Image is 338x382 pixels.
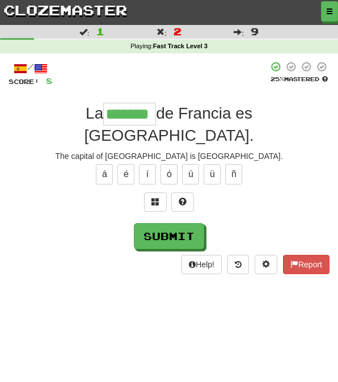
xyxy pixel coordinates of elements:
[283,255,329,274] button: Report
[96,164,113,184] button: á
[139,164,156,184] button: í
[182,164,199,184] button: ú
[117,164,134,184] button: é
[144,192,167,212] button: Switch sentence to multiple choice alt+p
[171,192,194,212] button: Single letter hint - you only get 1 per sentence and score half the points! alt+h
[271,75,284,82] span: 25 %
[160,164,178,184] button: ó
[9,78,39,85] span: Score:
[268,75,329,83] div: Mastered
[204,164,221,184] button: ü
[9,61,53,75] div: /
[227,255,249,274] button: Round history (alt+y)
[46,76,53,86] span: 8
[234,28,244,36] span: :
[157,28,167,36] span: :
[79,28,90,36] span: :
[251,26,259,37] span: 9
[181,255,222,274] button: Help!
[9,150,329,162] div: The capital of [GEOGRAPHIC_DATA] is [GEOGRAPHIC_DATA].
[86,104,103,122] span: La
[134,223,204,249] button: Submit
[153,43,208,49] strong: Fast Track Level 3
[84,104,253,144] span: de Francia es [GEOGRAPHIC_DATA].
[225,164,242,184] button: ñ
[96,26,104,37] span: 1
[174,26,181,37] span: 2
